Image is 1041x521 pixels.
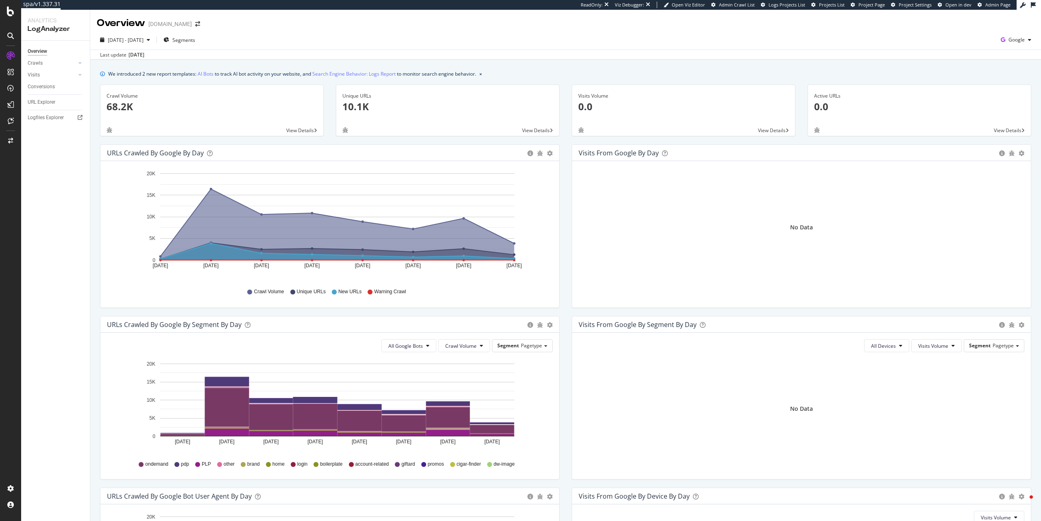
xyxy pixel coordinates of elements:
[477,68,484,80] button: close banner
[219,439,235,445] text: [DATE]
[507,263,522,268] text: [DATE]
[1019,322,1024,328] div: gear
[355,461,389,468] span: account-related
[107,359,550,453] svg: A chart.
[107,168,550,281] svg: A chart.
[1013,493,1033,513] iframe: Intercom live chat
[147,379,155,385] text: 15K
[381,339,436,352] button: All Google Bots
[342,92,553,100] div: Unique URLs
[537,494,543,499] div: bug
[851,2,885,8] a: Project Page
[521,342,542,349] span: Pagetype
[985,2,1011,8] span: Admin Page
[107,100,317,113] p: 68.2K
[147,171,155,177] text: 20K
[286,127,314,134] span: View Details
[202,461,211,468] span: PLP
[254,288,284,295] span: Crawl Volume
[891,2,932,8] a: Project Settings
[527,494,533,499] div: circle-info
[899,2,932,8] span: Project Settings
[107,92,317,100] div: Crawl Volume
[999,150,1005,156] div: circle-info
[428,461,444,468] span: promos
[28,83,84,91] a: Conversions
[108,70,476,78] div: We introduced 2 new report templates: to track AI bot activity on your website, and to monitor se...
[537,322,543,328] div: bug
[672,2,705,8] span: Open Viz Editor
[522,127,550,134] span: View Details
[790,223,813,231] div: No Data
[615,2,644,8] div: Viz Debugger:
[440,439,455,445] text: [DATE]
[107,492,252,500] div: URLs Crawled by Google bot User Agent By Day
[247,461,260,468] span: brand
[100,51,144,59] div: Last update
[181,461,189,468] span: pdp
[145,461,168,468] span: ondemand
[999,494,1005,499] div: circle-info
[999,322,1005,328] div: circle-info
[396,439,412,445] text: [DATE]
[152,434,155,439] text: 0
[342,127,348,133] div: bug
[107,127,112,133] div: bug
[147,514,155,520] text: 20K
[769,2,805,8] span: Logs Projects List
[814,127,820,133] div: bug
[152,257,155,263] text: 0
[993,342,1014,349] span: Pagetype
[456,263,471,268] text: [DATE]
[108,37,144,44] span: [DATE] - [DATE]
[711,2,755,8] a: Admin Crawl List
[814,100,1025,113] p: 0.0
[28,71,40,79] div: Visits
[342,100,553,113] p: 10.1K
[578,92,789,100] div: Visits Volume
[28,16,83,24] div: Analytics
[579,149,659,157] div: Visits from Google by day
[811,2,845,8] a: Projects List
[28,98,55,107] div: URL Explorer
[547,150,553,156] div: gear
[1019,150,1024,156] div: gear
[969,342,991,349] span: Segment
[320,461,342,468] span: boilerplate
[758,127,786,134] span: View Details
[864,339,909,352] button: All Devices
[28,71,76,79] a: Visits
[128,51,144,59] div: [DATE]
[97,16,145,30] div: Overview
[203,263,219,268] text: [DATE]
[148,20,192,28] div: [DOMAIN_NAME]
[149,415,155,421] text: 5K
[100,70,1031,78] div: info banner
[581,2,603,8] div: ReadOnly:
[445,342,477,349] span: Crawl Volume
[107,149,204,157] div: URLs Crawled by Google by day
[28,24,83,34] div: LogAnalyzer
[355,263,370,268] text: [DATE]
[172,37,195,44] span: Segments
[153,263,168,268] text: [DATE]
[579,492,690,500] div: Visits From Google By Device By Day
[195,21,200,27] div: arrow-right-arrow-left
[28,83,55,91] div: Conversions
[527,150,533,156] div: circle-info
[401,461,415,468] span: giftard
[484,439,500,445] text: [DATE]
[297,461,307,468] span: login
[297,288,326,295] span: Unique URLs
[664,2,705,8] a: Open Viz Editor
[438,339,490,352] button: Crawl Volume
[871,342,896,349] span: All Devices
[547,494,553,499] div: gear
[28,113,84,122] a: Logfiles Explorer
[388,342,423,349] span: All Google Bots
[338,288,362,295] span: New URLs
[814,92,1025,100] div: Active URLs
[537,150,543,156] div: bug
